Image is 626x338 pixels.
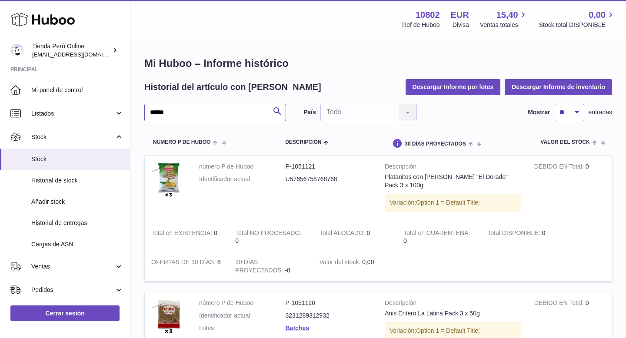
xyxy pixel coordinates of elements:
[362,258,374,265] span: 0,00
[286,299,372,307] dd: P-1051120
[385,162,521,173] strong: Descripción
[403,229,470,239] strong: Total en CUARENTENA
[403,237,407,244] span: 0
[151,258,217,268] strong: OFERTAS DE 30 DÍAS
[480,21,528,29] span: Ventas totales
[199,162,286,171] dt: número P de Huboo
[481,222,565,252] td: 0
[229,222,313,252] td: 0
[151,229,214,239] strong: Total en EXISTENCIA
[199,299,286,307] dt: número P de Huboo
[10,305,120,321] a: Cerrar sesión
[405,141,466,147] span: 30 DÍAS PROYECTADOS
[385,309,521,318] div: Anis Entero La Latina Pack 3 x 50g
[153,139,210,145] span: número P de Huboo
[31,219,123,227] span: Historial de entregas
[31,240,123,249] span: Cargas de ASN
[528,156,612,222] td: 0
[31,262,114,271] span: Ventas
[145,252,229,281] td: 8
[235,229,301,239] strong: Total NO PROCESADO
[286,311,372,320] dd: 3231289312932
[416,9,440,21] strong: 10802
[505,79,612,95] button: Descargar Informe de inventario
[144,81,321,93] h2: Historial del artículo con [PERSON_NAME]
[31,155,123,163] span: Stock
[286,175,372,183] dd: U57656758768768
[144,56,612,70] h1: Mi Huboo – Informe histórico
[199,175,286,183] dt: Identificador actual
[320,258,363,268] strong: Valor del stock
[534,163,586,172] strong: DEBIDO EN Total
[229,252,313,281] td: -8
[286,325,309,331] a: Batches
[151,162,186,197] img: product image
[589,108,612,116] span: entradas
[31,133,114,141] span: Stock
[31,198,123,206] span: Añadir stock
[385,194,521,212] div: Variación:
[31,86,123,94] span: Mi panel de control
[151,299,186,334] img: product image
[406,79,501,95] button: Descargar Informe por lotes
[528,108,550,116] label: Mostrar
[31,286,114,294] span: Pedidos
[534,299,586,308] strong: DEBIDO EN Total
[31,176,123,185] span: Historial de stock
[31,109,114,118] span: Listados
[451,9,469,21] strong: EUR
[487,229,542,239] strong: Total DISPONIBLE
[539,21,616,29] span: Stock total DISPONIBLE
[10,44,23,57] img: contacto@tiendaperuonline.com
[199,324,286,332] dt: Lotes
[145,222,229,252] td: 0
[235,258,285,276] strong: 30 DÍAS PROYECTADOS
[453,21,469,29] div: Divisa
[385,173,521,189] div: Platanitos con [PERSON_NAME] "El Dorado" Pack 3 x 100g
[320,229,367,239] strong: Total ALOCADO
[32,51,128,58] span: [EMAIL_ADDRESS][DOMAIN_NAME]
[540,139,589,145] span: Valor del stock
[539,9,616,29] a: 0,00 Stock total DISPONIBLE
[285,139,321,145] span: Descripción
[286,162,372,171] dd: P-1051121
[32,42,110,59] div: Tienda Perú Online
[385,299,521,309] strong: Descripción
[589,9,606,21] span: 0,00
[480,9,528,29] a: 15,40 Ventas totales
[496,9,518,21] span: 15,40
[402,21,440,29] div: Ref de Huboo
[303,108,316,116] label: País
[416,199,480,206] span: Option 1 = Default Title;
[313,222,397,252] td: 0
[416,327,480,334] span: Option 1 = Default Title;
[199,311,286,320] dt: Identificador actual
